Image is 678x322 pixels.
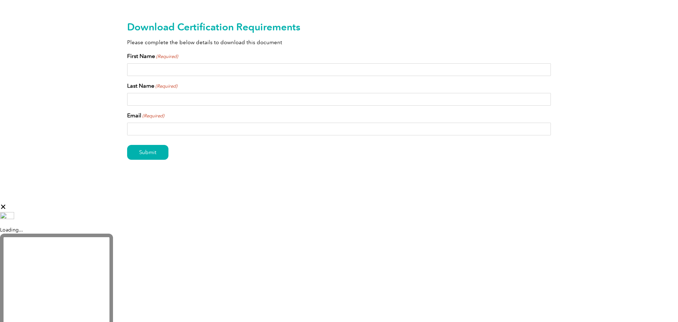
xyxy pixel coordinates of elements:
[127,21,551,33] h2: Download Certification Requirements
[142,112,165,119] span: (Required)
[156,53,178,60] span: (Required)
[127,39,551,46] p: Please complete the below details to download this document
[127,82,177,90] label: Last Name
[127,52,178,60] label: First Name
[127,145,168,160] input: Submit
[155,83,178,90] span: (Required)
[127,111,164,120] label: Email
